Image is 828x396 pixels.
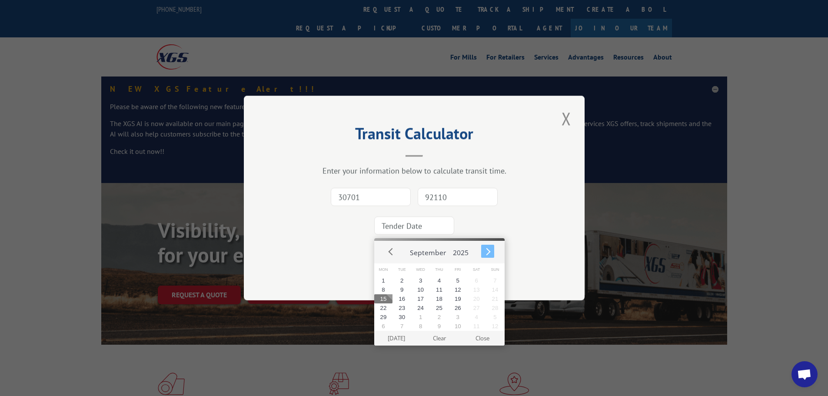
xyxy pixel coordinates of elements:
[791,361,818,387] a: Open chat
[411,294,430,303] button: 17
[392,313,411,322] button: 30
[467,303,486,313] button: 27
[411,285,430,294] button: 10
[467,313,486,322] button: 4
[486,313,505,322] button: 5
[559,106,574,130] button: Close modal
[486,322,505,331] button: 12
[449,276,467,285] button: 5
[392,294,411,303] button: 16
[486,285,505,294] button: 14
[449,241,472,261] button: 2025
[287,127,541,144] h2: Transit Calculator
[392,303,411,313] button: 23
[411,276,430,285] button: 3
[467,285,486,294] button: 13
[406,241,449,261] button: September
[418,188,498,206] input: Dest. Zip
[449,313,467,322] button: 3
[411,313,430,322] button: 1
[374,294,393,303] button: 15
[392,276,411,285] button: 2
[430,263,449,276] span: Thu
[392,263,411,276] span: Tue
[374,263,393,276] span: Mon
[374,313,393,322] button: 29
[374,322,393,331] button: 6
[449,263,467,276] span: Fri
[467,276,486,285] button: 6
[375,331,418,346] button: [DATE]
[374,216,454,235] input: Tender Date
[467,322,486,331] button: 11
[418,331,461,346] button: Clear
[486,294,505,303] button: 21
[392,322,411,331] button: 7
[449,303,467,313] button: 26
[430,322,449,331] button: 9
[486,263,505,276] span: Sun
[374,285,393,294] button: 8
[430,303,449,313] button: 25
[374,276,393,285] button: 1
[449,285,467,294] button: 12
[430,313,449,322] button: 2
[486,303,505,313] button: 28
[374,303,393,313] button: 22
[467,263,486,276] span: Sat
[411,263,430,276] span: Wed
[411,303,430,313] button: 24
[467,294,486,303] button: 20
[486,276,505,285] button: 7
[449,294,467,303] button: 19
[461,331,504,346] button: Close
[430,276,449,285] button: 4
[385,245,398,258] button: Prev
[331,188,411,206] input: Origin Zip
[430,294,449,303] button: 18
[430,285,449,294] button: 11
[481,245,494,258] button: Next
[287,166,541,176] div: Enter your information below to calculate transit time.
[392,285,411,294] button: 9
[411,322,430,331] button: 8
[449,322,467,331] button: 10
